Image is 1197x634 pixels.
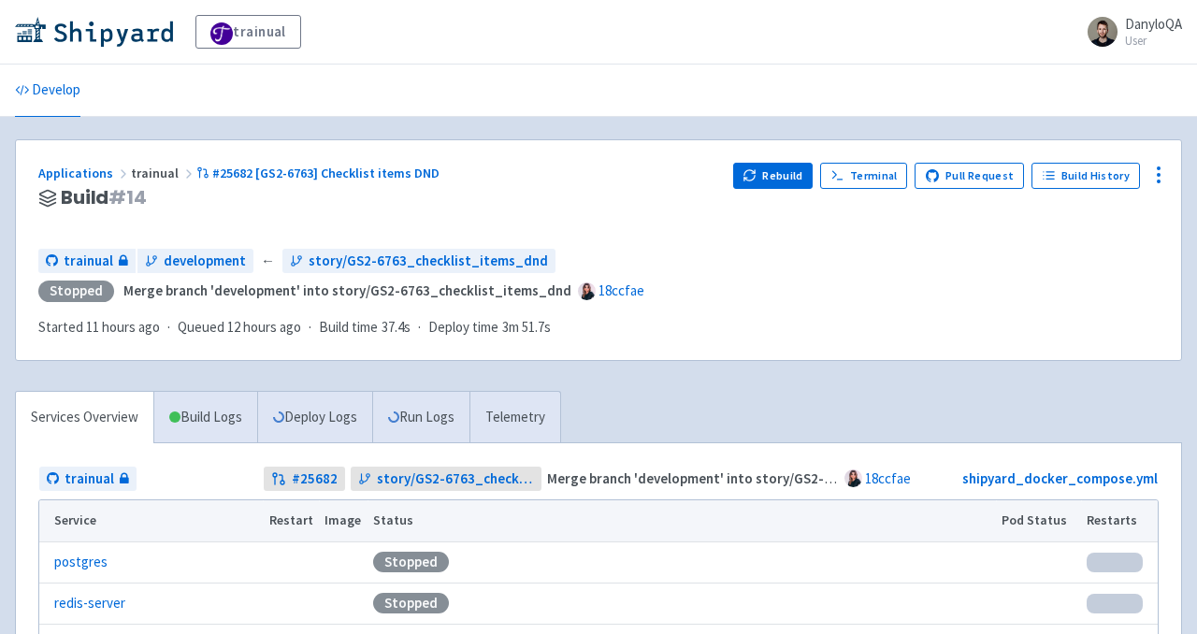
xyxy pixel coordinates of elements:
span: trainual [64,251,113,272]
button: Rebuild [733,163,814,189]
a: Develop [15,65,80,117]
a: trainual [38,249,136,274]
a: shipyard_docker_compose.yml [962,469,1158,487]
span: # 14 [108,184,147,210]
time: 12 hours ago [227,318,301,336]
a: Services Overview [16,392,153,443]
span: Build time [319,317,378,339]
span: trainual [65,468,114,490]
th: Service [39,500,263,541]
span: story/GS2-6763_checklist_items_dnd [309,251,548,272]
a: Applications [38,165,131,181]
span: Build [61,187,147,209]
th: Status [368,500,996,541]
strong: Merge branch 'development' into story/GS2-6763_checklist_items_dnd [547,469,995,487]
a: story/GS2-6763_checklist_items_dnd [282,249,555,274]
th: Restart [263,500,319,541]
strong: Merge branch 'development' into story/GS2-6763_checklist_items_dnd [123,281,571,299]
a: DanyloQA User [1076,17,1182,47]
a: redis-server [54,593,125,614]
div: Stopped [373,593,449,613]
span: Started [38,318,160,336]
span: Deploy time [428,317,498,339]
a: #25682 [GS2-6763] Checklist items DND [196,165,442,181]
small: User [1125,35,1182,47]
time: 11 hours ago [86,318,160,336]
a: Run Logs [372,392,469,443]
span: 3m 51.7s [502,317,551,339]
th: Image [319,500,368,541]
a: story/GS2-6763_checklist_items_dnd [351,467,542,492]
span: trainual [131,165,196,181]
a: #25682 [264,467,345,492]
th: Restarts [1081,500,1158,541]
div: Stopped [38,281,114,302]
a: postgres [54,552,108,573]
span: 37.4s [382,317,411,339]
a: Pull Request [915,163,1024,189]
span: ← [261,251,275,272]
div: Stopped [373,552,449,572]
a: 18ccfae [865,469,911,487]
span: development [164,251,246,272]
th: Pod Status [996,500,1081,541]
strong: # 25682 [292,468,338,490]
a: Telemetry [469,392,560,443]
a: trainual [195,15,301,49]
span: DanyloQA [1125,15,1182,33]
a: Build Logs [154,392,257,443]
div: · · · [38,317,562,339]
span: Queued [178,318,301,336]
a: Terminal [820,163,907,189]
a: 18ccfae [598,281,644,299]
img: Shipyard logo [15,17,173,47]
a: development [137,249,253,274]
a: Build History [1031,163,1140,189]
a: Deploy Logs [257,392,372,443]
span: story/GS2-6763_checklist_items_dnd [377,468,535,490]
a: trainual [39,467,137,492]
